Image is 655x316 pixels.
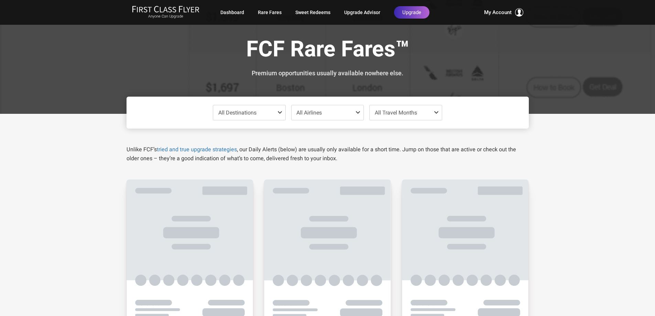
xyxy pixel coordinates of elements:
[132,70,524,77] h3: Premium opportunities usually available nowhere else.
[484,8,512,17] span: My Account
[132,14,199,19] small: Anyone Can Upgrade
[220,6,244,19] a: Dashboard
[484,8,523,17] button: My Account
[296,109,322,116] span: All Airlines
[132,6,199,19] a: First Class FlyerAnyone Can Upgrade
[218,109,256,116] span: All Destinations
[132,37,524,64] h1: FCF Rare Fares™
[375,109,417,116] span: All Travel Months
[132,6,199,13] img: First Class Flyer
[157,146,237,153] a: tried and true upgrade strategies
[127,145,529,163] p: Unlike FCF’s , our Daily Alerts (below) are usually only available for a short time. Jump on thos...
[344,6,380,19] a: Upgrade Advisor
[394,6,429,19] a: Upgrade
[295,6,330,19] a: Sweet Redeems
[258,6,282,19] a: Rare Fares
